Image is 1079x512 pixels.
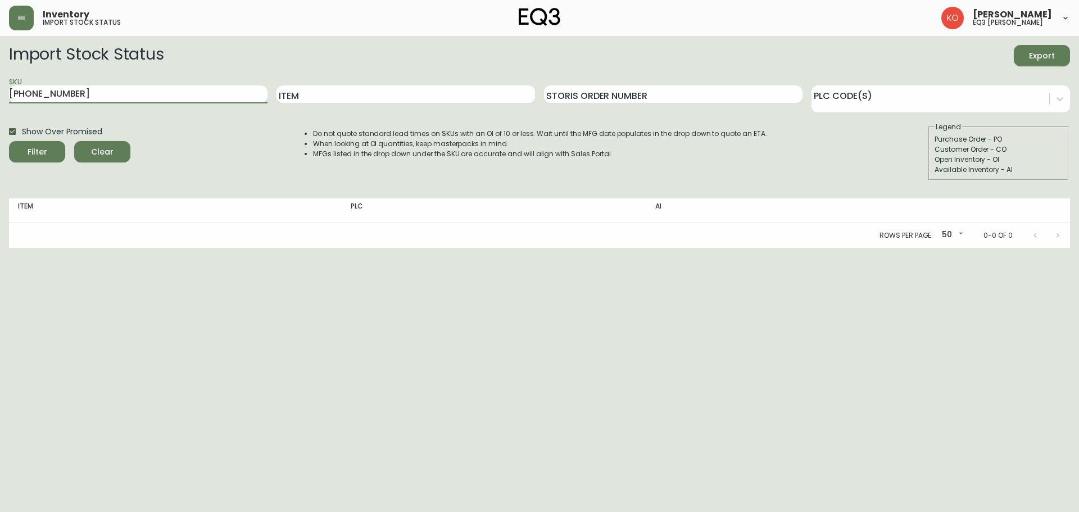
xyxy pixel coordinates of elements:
h5: import stock status [43,19,121,26]
li: Do not quote standard lead times on SKUs with an OI of 10 or less. Wait until the MFG date popula... [313,129,767,139]
span: Show Over Promised [22,126,102,138]
img: logo [519,8,560,26]
div: 50 [937,226,965,244]
th: PLC [342,198,646,223]
li: MFGs listed in the drop down under the SKU are accurate and will align with Sales Portal. [313,149,767,159]
img: 9beb5e5239b23ed26e0d832b1b8f6f2a [941,7,964,29]
h5: eq3 [PERSON_NAME] [973,19,1043,26]
div: Customer Order - CO [935,144,1063,155]
span: Clear [83,145,121,159]
span: Export [1023,49,1061,63]
p: 0-0 of 0 [983,230,1013,241]
span: Inventory [43,10,89,19]
div: Filter [28,145,47,159]
p: Rows per page: [879,230,933,241]
th: Item [9,198,342,223]
button: Clear [74,141,130,162]
div: Purchase Order - PO [935,134,1063,144]
span: [PERSON_NAME] [973,10,1052,19]
legend: Legend [935,122,962,132]
th: AI [646,198,889,223]
button: Filter [9,141,65,162]
h2: Import Stock Status [9,45,164,66]
button: Export [1014,45,1070,66]
div: Available Inventory - AI [935,165,1063,175]
li: When looking at OI quantities, keep masterpacks in mind. [313,139,767,149]
div: Open Inventory - OI [935,155,1063,165]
